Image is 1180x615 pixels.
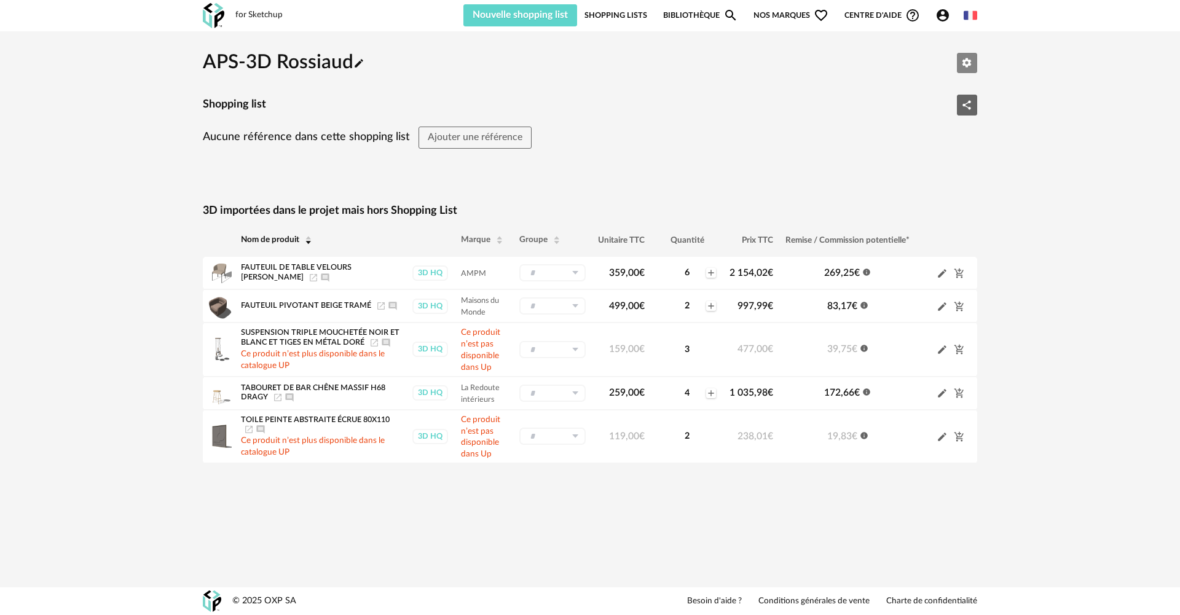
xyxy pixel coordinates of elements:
[412,385,448,401] div: 3D HQ
[706,301,716,311] span: Plus icon
[203,3,224,28] img: OXP
[737,301,773,311] span: 997,99
[206,293,232,319] img: Product pack shot
[285,394,294,401] span: Ajouter un commentaire
[235,10,283,21] div: for Sketchup
[964,9,977,22] img: fr
[723,8,738,23] span: Magnify icon
[860,300,868,310] span: Information icon
[461,384,500,403] span: La Redoute intérieurs
[241,416,390,423] span: Toile peinte abstraite écrue 80x110
[669,344,705,355] div: 3
[669,300,705,311] div: 2
[473,10,568,20] span: Nouvelle shopping list
[241,302,371,310] span: Fauteuil pivotant beige tramé
[954,344,965,354] span: Cart Plus icon
[768,301,773,311] span: €
[753,4,828,26] span: Nos marques
[412,265,449,281] a: 3D HQ
[854,268,860,278] span: €
[609,344,645,354] span: 159,00
[824,268,860,278] span: 269,25
[376,302,386,309] span: Launch icon
[241,436,385,456] span: Ce produit n’est plus disponible dans le catalogue UP
[768,344,773,354] span: €
[852,344,857,354] span: €
[309,273,318,281] a: Launch icon
[663,4,738,26] a: BibliothèqueMagnify icon
[954,301,965,311] span: Cart Plus icon
[203,131,410,143] span: Aucune référence dans cette shopping list
[244,425,254,433] a: Launch icon
[609,431,645,441] span: 119,00
[854,388,860,398] span: €
[519,341,586,358] div: Sélectionner un groupe
[369,339,379,346] span: Launch icon
[852,431,857,441] span: €
[768,268,773,278] span: €
[937,300,948,312] span: Pencil icon
[519,385,586,402] div: Sélectionner un groupe
[905,8,920,23] span: Help Circle Outline icon
[273,394,283,401] a: Launch icon
[609,301,645,311] span: 499,00
[935,8,956,23] span: Account Circle icon
[463,4,577,26] button: Nouvelle shopping list
[862,267,871,276] span: Information icon
[584,4,647,26] a: Shopping Lists
[814,8,828,23] span: Heart Outline icon
[412,299,449,314] a: 3D HQ
[412,265,448,281] div: 3D HQ
[935,8,950,23] span: Account Circle icon
[737,344,773,354] span: 477,00
[203,204,977,218] h4: 3D importées dans le projet mais hors Shopping List
[639,388,645,398] span: €
[827,431,857,441] span: 19,83
[687,596,742,607] a: Besoin d'aide ?
[768,431,773,441] span: €
[706,388,716,398] span: Plus icon
[730,268,773,278] span: 2 154,02
[519,297,586,315] div: Sélectionner un groupe
[706,268,716,278] span: Plus icon
[592,224,651,257] th: Unitaire TTC
[412,342,448,357] div: 3D HQ
[669,388,705,399] div: 4
[320,273,330,281] span: Ajouter un commentaire
[961,100,972,109] span: Share Variant icon
[381,339,391,346] span: Ajouter un commentaire
[937,431,948,442] span: Pencil icon
[860,430,868,440] span: Information icon
[954,388,965,398] span: Cart Plus icon
[937,387,948,399] span: Pencil icon
[639,268,645,278] span: €
[961,57,972,67] span: Editer les paramètres
[206,380,232,406] img: Product pack shot
[730,388,773,398] span: 1 035,98
[241,384,385,401] span: Tabouret De Bar Chêne Massif H68 Dragy
[609,388,645,398] span: 259,00
[412,429,449,444] a: 3D HQ
[937,343,948,355] span: Pencil icon
[461,236,490,245] span: Marque
[203,50,364,76] h2: APS-3D Rossiaud
[957,95,978,116] button: Share Variant icon
[639,301,645,311] span: €
[256,425,265,433] span: Ajouter un commentaire
[852,301,857,311] span: €
[206,260,232,286] img: Product pack shot
[860,343,868,353] span: Information icon
[412,429,448,444] div: 3D HQ
[519,236,548,245] span: Groupe
[519,264,586,281] div: Sélectionner un groupe
[723,224,779,257] th: Prix TTC
[737,431,773,441] span: 238,01
[419,127,532,149] button: Ajouter une référence
[827,344,857,354] span: 39,75
[461,328,500,372] span: Ce produit n’est pas disponible dans Up
[886,596,977,607] a: Charte de confidentialité
[412,342,449,357] a: 3D HQ
[669,431,705,442] div: 2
